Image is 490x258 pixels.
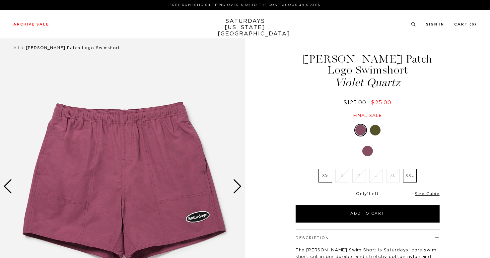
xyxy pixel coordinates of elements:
[26,46,120,50] span: [PERSON_NAME] Patch Logo Swimshort
[415,192,439,196] a: Size Guide
[3,179,12,194] div: Previous slide
[295,54,441,88] h1: [PERSON_NAME] Patch Logo Swimshort
[13,23,49,26] a: Archive Sale
[296,205,440,223] button: Add to Cart
[13,46,19,50] a: All
[295,77,441,88] span: Violet Quartz
[472,23,474,26] small: 0
[233,179,242,194] div: Next slide
[343,100,369,105] del: $125.00
[296,191,440,197] div: Only Left
[362,146,373,156] label: Violet Quartz
[403,169,417,182] label: XXL
[454,23,477,26] a: Cart (0)
[296,236,329,240] button: Description
[367,192,369,196] span: 1
[371,100,391,105] span: $25.00
[295,113,441,119] div: Final sale
[218,18,272,37] a: SATURDAYS[US_STATE][GEOGRAPHIC_DATA]
[426,23,444,26] a: Sign In
[318,169,332,182] label: XS
[16,3,474,8] p: FREE DOMESTIC SHIPPING OVER $150 TO THE CONTIGUOUS 48 STATES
